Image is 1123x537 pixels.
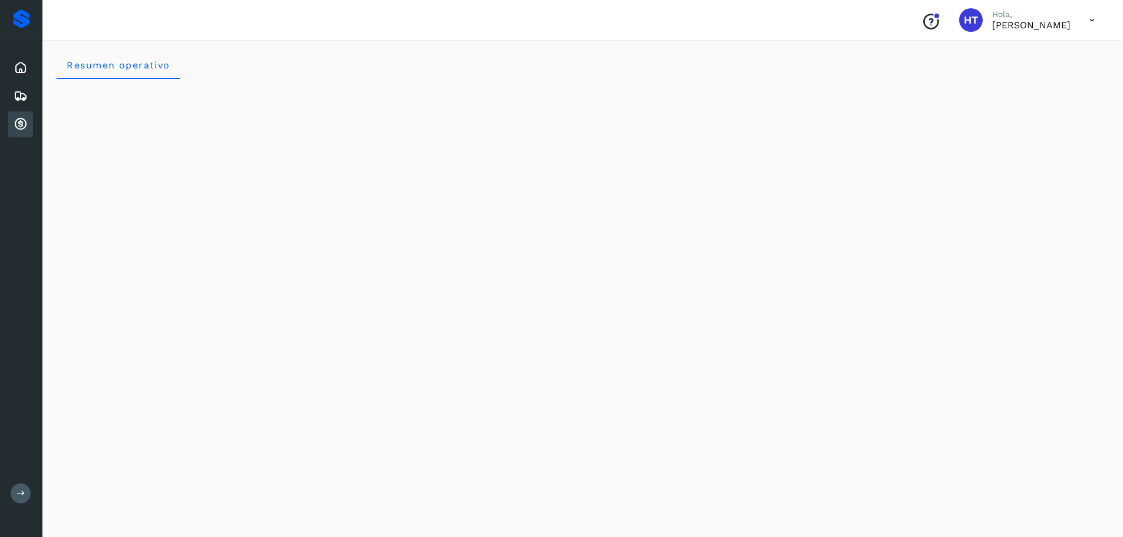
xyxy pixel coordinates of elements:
[66,60,170,71] span: Resumen operativo
[992,19,1071,31] p: Hugo Torres Aguilar
[8,111,33,137] div: Cuentas por cobrar
[992,9,1071,19] p: Hola,
[8,55,33,81] div: Inicio
[8,83,33,109] div: Embarques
